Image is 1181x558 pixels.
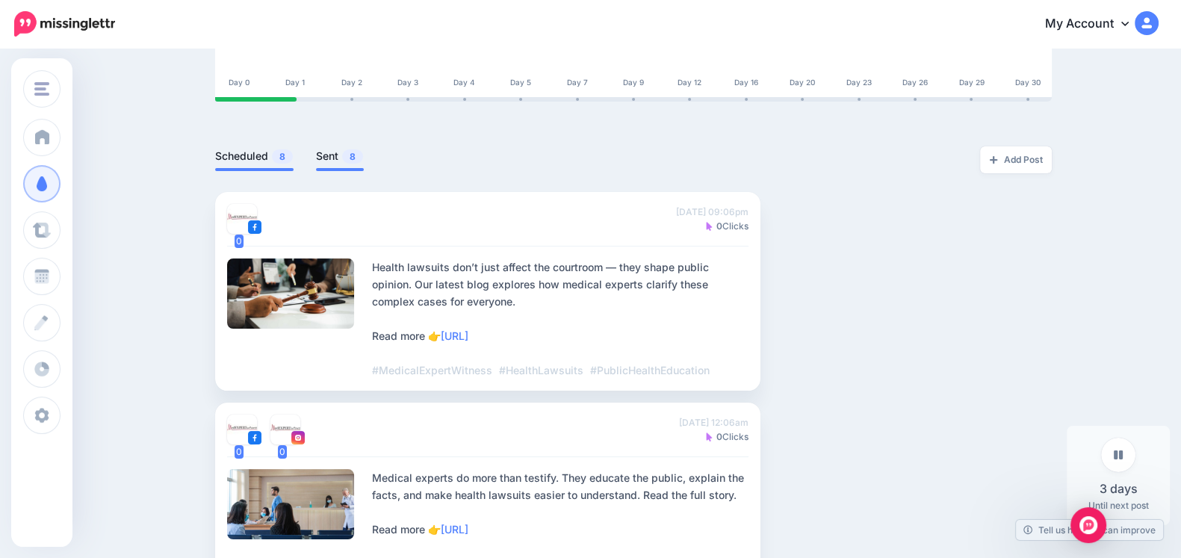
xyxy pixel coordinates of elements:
div: Day 12 [667,78,712,87]
div: Until next post [1067,426,1170,525]
img: instagram-square.png [291,431,305,444]
span: #PublicHealthEducation [590,364,710,376]
span: Clicks [706,219,748,233]
img: 506057538_17845136586507218_6664547351864899788_n-bsa154837.jpg [270,415,300,444]
div: Day 5 [498,78,543,87]
img: Missinglettr [14,11,115,37]
span: 0 [235,235,244,248]
div: Day 1 [273,78,317,87]
div: Day 7 [555,78,600,87]
img: pointer-purple-solid.png [706,433,713,441]
span: 8 [342,149,363,164]
div: Day 2 [329,78,374,87]
span: 0 [235,445,244,459]
span: 8 [272,149,293,164]
span: [DATE] 09:06pm [676,205,748,219]
div: Day 3 [385,78,430,87]
img: plus-grey-dark.png [989,155,998,164]
div: Day 16 [724,78,769,87]
img: 305933174_602458821573632_3149993063378354701_n-bsa153586.jpg [227,415,257,444]
a: Add Post [980,146,1052,173]
a: My Account [1030,6,1159,43]
div: Day 23 [837,78,881,87]
span: 0 [278,445,287,459]
div: Day 4 [442,78,487,87]
div: Day 20 [780,78,825,87]
a: Sent8 [316,147,364,165]
b: 0 [716,431,722,442]
img: 305933174_602458821573632_3149993063378354701_n-bsa153586.jpg [227,204,257,234]
span: #HealthLawsuits [499,364,583,376]
span: Clicks [706,430,748,444]
a: [URL] [441,329,468,342]
span: [DATE] 12:06am [679,415,748,430]
a: Scheduled8 [215,147,294,165]
div: Day 0 [217,78,261,87]
span: #MedicalExpertWitness [372,364,492,376]
img: menu.png [34,82,49,96]
b: 0 [716,220,722,232]
div: Day 29 [949,78,994,87]
div: Day 30 [1005,78,1050,87]
img: facebook-square.png [248,220,261,234]
img: facebook-square.png [248,431,261,444]
div: Day 26 [893,78,937,87]
a: [URL] [441,523,468,536]
a: Tell us how we can improve [1016,520,1163,540]
img: pointer-purple-solid.png [706,222,713,231]
span: 3 days [1100,480,1138,498]
div: Day 9 [611,78,656,87]
div: Health lawsuits don’t just affect the courtroom — they shape public opinion. Our latest blog expl... [372,258,748,379]
div: Open Intercom Messenger [1070,507,1106,543]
